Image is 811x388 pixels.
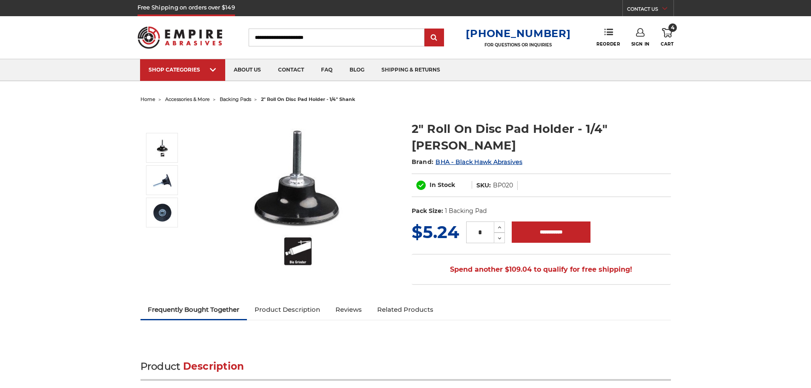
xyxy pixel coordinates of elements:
[661,41,673,47] span: Cart
[436,158,522,166] a: BHA - Black Hawk Abrasives
[412,207,443,216] dt: Pack Size:
[269,59,312,81] a: contact
[152,170,173,191] img: 2" Roll On Disc Pad Holder - 1/4" Shank
[370,300,441,319] a: Related Products
[225,59,269,81] a: about us
[596,28,620,46] a: Reorder
[213,112,384,282] img: 2" Roll On Disc Pad Holder - 1/4" Shank
[312,59,341,81] a: faq
[596,41,620,47] span: Reorder
[631,41,650,47] span: Sign In
[140,96,155,102] a: home
[140,300,247,319] a: Frequently Bought Together
[493,181,513,190] dd: BP020
[165,96,210,102] a: accessories & more
[661,28,673,47] a: 4 Cart
[627,4,673,16] a: CONTACT US
[426,29,443,46] input: Submit
[466,27,570,40] a: [PHONE_NUMBER]
[261,96,355,102] span: 2" roll on disc pad holder - 1/4" shank
[247,300,328,319] a: Product Description
[341,59,373,81] a: blog
[412,221,459,242] span: $5.24
[412,121,671,154] h1: 2" Roll On Disc Pad Holder - 1/4" [PERSON_NAME]
[445,207,487,216] dd: 1 Backing Pad
[328,300,370,319] a: Reviews
[430,181,455,189] span: In Stock
[450,265,632,273] span: Spend another $109.04 to qualify for free shipping!
[183,360,244,372] span: Description
[149,66,217,73] div: SHOP CATEGORIES
[140,360,181,372] span: Product
[466,42,570,48] p: FOR QUESTIONS OR INQUIRIES
[373,59,449,81] a: shipping & returns
[152,202,173,223] img: 2" Roll On Disc Pad Holder - 1/4" Shank
[412,158,434,166] span: Brand:
[152,137,173,158] img: 2" Roll On Disc Pad Holder - 1/4" Shank
[476,181,491,190] dt: SKU:
[668,23,677,32] span: 4
[138,21,223,54] img: Empire Abrasives
[220,96,251,102] a: backing pads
